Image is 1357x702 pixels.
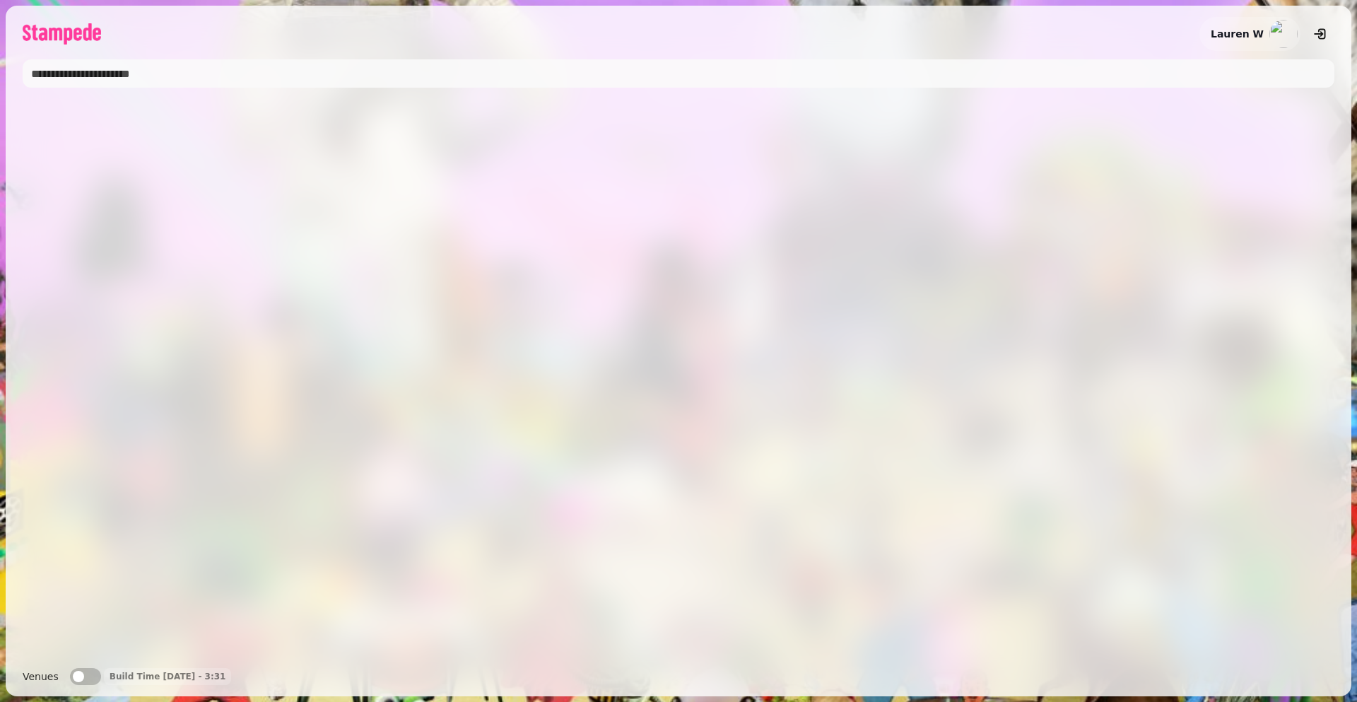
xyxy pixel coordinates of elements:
[1211,27,1264,41] h2: Lauren W
[23,668,59,685] label: Venues
[110,671,226,682] p: Build Time [DATE] - 3:31
[1306,20,1334,48] button: logout
[1269,20,1298,48] img: aHR0cHM6Ly93d3cuZ3JhdmF0YXIuY29tL2F2YXRhci81MGQ4NTBhZjk3OWI2MDY4MTk1MWNkNGQwOGY0MDgyYj9zPTE1MCZkP...
[23,23,101,45] img: logo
